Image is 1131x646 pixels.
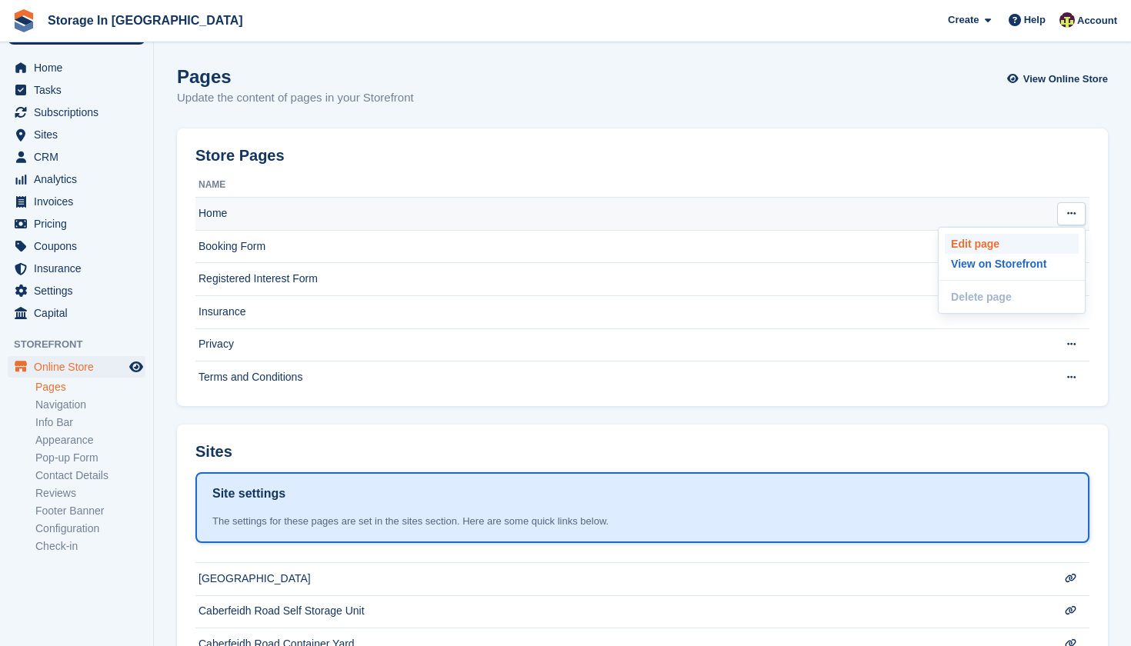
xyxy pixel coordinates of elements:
span: Invoices [34,191,126,212]
a: View on Storefront [945,254,1079,274]
p: Delete page [945,287,1079,307]
span: Online Store [34,356,126,378]
a: menu [8,102,145,123]
span: Settings [34,280,126,301]
a: menu [8,302,145,324]
a: Info Bar [35,415,145,430]
a: Appearance [35,433,145,448]
span: Insurance [34,258,126,279]
h1: Site settings [212,484,285,503]
a: Pages [35,380,145,395]
a: menu [8,79,145,101]
span: Coupons [34,235,126,257]
a: menu [8,146,145,168]
td: Insurance [195,295,1045,328]
td: Registered Interest Form [195,263,1045,296]
a: Contact Details [35,468,145,483]
td: Home [195,198,1045,231]
a: Storage In [GEOGRAPHIC_DATA] [42,8,249,33]
td: Privacy [195,328,1045,361]
td: Terms and Conditions [195,361,1045,394]
a: Edit page [945,234,1079,254]
a: Preview store [127,358,145,376]
img: Colin Wood [1059,12,1075,28]
span: Sites [34,124,126,145]
a: menu [8,191,145,212]
h2: Store Pages [195,147,285,165]
span: Tasks [34,79,126,101]
a: Navigation [35,398,145,412]
span: View Online Store [1023,72,1108,87]
span: Help [1024,12,1046,28]
span: Subscriptions [34,102,126,123]
a: Pop-up Form [35,451,145,465]
div: The settings for these pages are set in the sites section. Here are some quick links below. [212,514,1073,529]
p: Update the content of pages in your Storefront [177,89,414,107]
img: stora-icon-8386f47178a22dfd0bd8f6a31ec36ba5ce8667c1dd55bd0f319d3a0aa187defe.svg [12,9,35,32]
a: Configuration [35,521,145,536]
td: [GEOGRAPHIC_DATA] [195,562,1045,595]
span: Analytics [34,168,126,190]
a: menu [8,57,145,78]
a: menu [8,168,145,190]
a: Reviews [35,486,145,501]
a: Check-in [35,539,145,554]
span: Capital [34,302,126,324]
a: View Online Store [1011,66,1108,92]
span: Create [948,12,979,28]
td: Booking Form [195,230,1045,263]
span: Home [34,57,126,78]
a: menu [8,356,145,378]
span: CRM [34,146,126,168]
h1: Pages [177,66,414,87]
span: Pricing [34,213,126,235]
span: Storefront [14,337,153,352]
a: Footer Banner [35,504,145,518]
span: Account [1077,13,1117,28]
a: menu [8,235,145,257]
a: menu [8,258,145,279]
a: menu [8,280,145,301]
h2: Sites [195,443,232,461]
td: Caberfeidh Road Self Storage Unit [195,595,1045,628]
th: Name [195,173,1045,198]
a: menu [8,213,145,235]
a: menu [8,124,145,145]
